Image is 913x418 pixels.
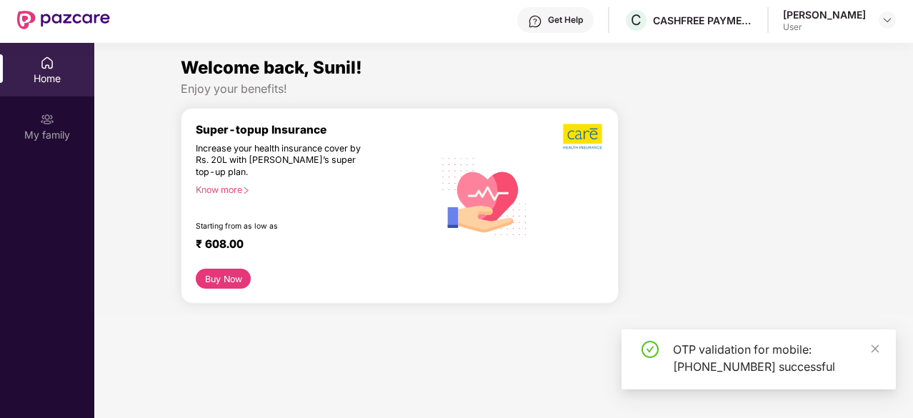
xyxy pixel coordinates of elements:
img: svg+xml;base64,PHN2ZyBpZD0iSG9tZSIgeG1sbnM9Imh0dHA6Ly93d3cudzMub3JnLzIwMDAvc3ZnIiB3aWR0aD0iMjAiIG... [40,56,54,70]
img: svg+xml;base64,PHN2ZyBpZD0iRHJvcGRvd24tMzJ4MzIiIHhtbG5zPSJodHRwOi8vd3d3LnczLm9yZy8yMDAwL3N2ZyIgd2... [882,14,893,26]
img: svg+xml;base64,PHN2ZyB4bWxucz0iaHR0cDovL3d3dy53My5vcmcvMjAwMC9zdmciIHhtbG5zOnhsaW5rPSJodHRwOi8vd3... [434,144,536,247]
div: Get Help [548,14,583,26]
div: ₹ 608.00 [196,237,419,254]
img: svg+xml;base64,PHN2ZyBpZD0iSGVscC0zMngzMiIgeG1sbnM9Imh0dHA6Ly93d3cudzMub3JnLzIwMDAvc3ZnIiB3aWR0aD... [528,14,542,29]
div: Starting from as low as [196,222,373,232]
div: Super-topup Insurance [196,123,434,136]
div: CASHFREE PAYMENTS INDIA PVT. LTD. [653,14,753,27]
span: Welcome back, Sunil! [181,57,362,78]
span: close [870,344,880,354]
span: C [631,11,642,29]
button: Buy Now [196,269,251,289]
div: [PERSON_NAME] [783,8,866,21]
div: Increase your health insurance cover by Rs. 20L with [PERSON_NAME]’s super top-up plan. [196,143,372,179]
img: svg+xml;base64,PHN2ZyB3aWR0aD0iMjAiIGhlaWdodD0iMjAiIHZpZXdCb3g9IjAgMCAyMCAyMCIgZmlsbD0ibm9uZSIgeG... [40,112,54,126]
img: New Pazcare Logo [17,11,110,29]
div: Enjoy your benefits! [181,81,827,96]
div: Know more [196,184,425,194]
span: right [242,186,250,194]
img: b5dec4f62d2307b9de63beb79f102df3.png [563,123,604,150]
div: OTP validation for mobile: [PHONE_NUMBER] successful [673,341,879,375]
div: User [783,21,866,33]
span: check-circle [642,341,659,358]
